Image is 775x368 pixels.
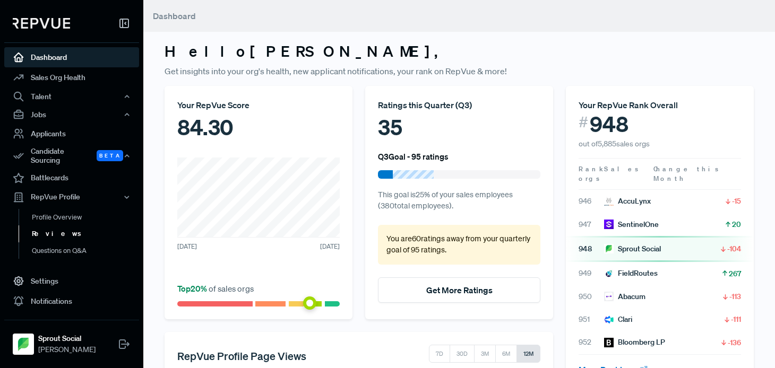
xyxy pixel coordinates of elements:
[450,345,475,363] button: 30D
[19,242,153,259] a: Questions on Q&A
[4,124,139,144] a: Applicants
[320,242,340,251] span: [DATE]
[732,219,741,230] span: 20
[604,291,645,302] div: Abacum
[474,345,496,363] button: 3M
[386,233,532,256] p: You are 60 ratings away from your quarterly goal of 95 ratings .
[604,292,614,301] img: Abacum
[729,268,741,279] span: 267
[579,291,604,302] span: 950
[732,196,741,206] span: -15
[604,337,665,348] div: Bloomberg LP
[153,11,196,21] span: Dashboard
[653,164,720,183] span: Change this Month
[604,314,632,325] div: Clari
[177,349,306,362] h5: RepVue Profile Page Views
[590,111,628,137] span: 948
[38,333,96,344] strong: Sprout Social
[604,197,614,206] img: AccuLynx
[4,106,139,124] button: Jobs
[4,291,139,311] a: Notifications
[19,225,153,242] a: Reviews
[604,269,614,278] img: FieldRoutes
[579,164,604,174] span: Rank
[604,315,614,325] img: Clari
[516,345,540,363] button: 12M
[579,243,604,255] span: 948
[604,220,614,229] img: SentinelOne
[579,196,604,207] span: 946
[604,244,614,253] img: Sprout Social
[38,344,96,355] span: [PERSON_NAME]
[4,271,139,291] a: Settings
[378,99,540,111] div: Ratings this Quarter ( Q3 )
[579,164,640,183] span: Sales orgs
[19,209,153,226] a: Profile Overview
[97,150,123,161] span: Beta
[579,314,604,325] span: 951
[165,42,754,60] h3: Hello [PERSON_NAME] ,
[4,144,139,168] button: Candidate Sourcing Beta
[429,345,450,363] button: 7D
[4,87,139,106] button: Talent
[579,111,588,133] span: #
[579,100,678,110] span: Your RepVue Rank Overall
[4,168,139,188] a: Battlecards
[4,67,139,87] a: Sales Org Health
[604,268,658,279] div: FieldRoutes
[731,314,741,325] span: -111
[604,196,651,207] div: AccuLynx
[729,291,741,302] span: -113
[604,338,614,347] img: Bloomberg LP
[579,268,604,279] span: 949
[177,111,340,143] div: 84.30
[4,188,139,206] button: RepVue Profile
[495,345,517,363] button: 6M
[378,189,540,212] p: This goal is 25 % of your sales employees ( 380 total employees).
[579,139,650,148] span: out of 5,885 sales orgs
[604,243,661,255] div: Sprout Social
[604,219,659,230] div: SentinelOne
[13,18,70,29] img: RepVue
[15,336,32,353] img: Sprout Social
[378,277,540,303] button: Get More Ratings
[378,111,540,143] div: 35
[177,242,197,251] span: [DATE]
[165,65,754,77] p: Get insights into your org's health, new applicant notifications, your rank on RepVue & more!
[579,337,604,348] span: 952
[4,320,139,360] a: Sprout SocialSprout Social[PERSON_NAME]
[177,99,340,111] div: Your RepVue Score
[4,144,139,168] div: Candidate Sourcing
[727,243,741,254] span: -104
[579,219,604,230] span: 947
[378,152,449,161] h6: Q3 Goal - 95 ratings
[177,283,254,294] span: of sales orgs
[728,337,741,348] span: -136
[4,47,139,67] a: Dashboard
[177,283,209,294] span: Top 20 %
